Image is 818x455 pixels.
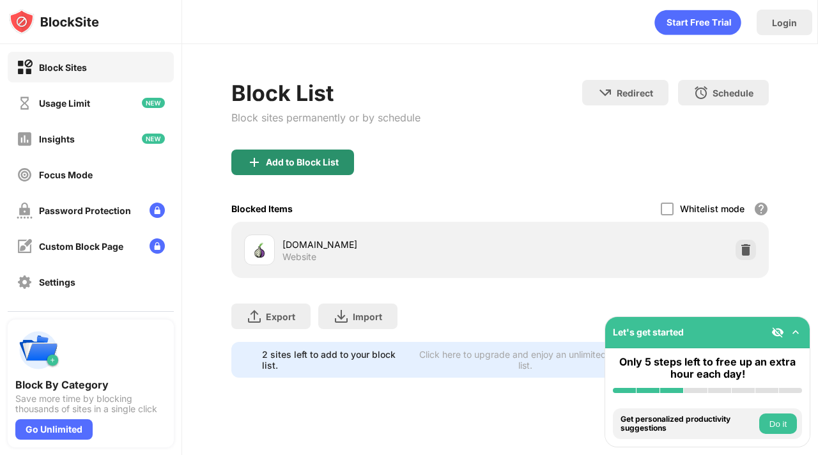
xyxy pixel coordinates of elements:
img: about-off.svg [17,310,33,326]
div: Block sites permanently or by schedule [231,111,421,124]
div: Password Protection [39,205,131,216]
img: block-on.svg [17,59,33,75]
div: Insights [39,134,75,144]
div: Redirect [617,88,653,98]
img: settings-off.svg [17,274,33,290]
div: Go Unlimited [15,419,93,440]
div: Login [772,17,797,28]
div: Blocked Items [231,203,293,214]
div: Block List [231,80,421,106]
img: lock-menu.svg [150,238,165,254]
div: Import [353,311,382,322]
img: time-usage-off.svg [17,95,33,111]
img: lock-menu.svg [150,203,165,218]
div: 2 sites left to add to your block list. [262,349,408,371]
img: password-protection-off.svg [17,203,33,219]
button: Do it [759,413,797,434]
div: Click here to upgrade and enjoy an unlimited block list. [415,349,635,371]
img: focus-off.svg [17,167,33,183]
img: push-categories.svg [15,327,61,373]
img: favicons [252,242,267,258]
div: Add to Block List [266,157,339,167]
div: Block By Category [15,378,166,391]
img: new-icon.svg [142,134,165,144]
div: Settings [39,277,75,288]
div: Save more time by blocking thousands of sites in a single click [15,394,166,414]
div: Export [266,311,295,322]
div: Usage Limit [39,98,90,109]
img: logo-blocksite.svg [9,9,99,35]
img: eye-not-visible.svg [771,326,784,339]
div: Let's get started [613,327,684,337]
img: insights-off.svg [17,131,33,147]
img: new-icon.svg [142,98,165,108]
img: omni-setup-toggle.svg [789,326,802,339]
div: animation [654,10,741,35]
div: [DOMAIN_NAME] [282,238,500,251]
img: customize-block-page-off.svg [17,238,33,254]
div: Schedule [713,88,753,98]
div: Get personalized productivity suggestions [621,415,756,433]
div: Website [282,251,316,263]
div: Custom Block Page [39,241,123,252]
div: Block Sites [39,62,87,73]
div: Only 5 steps left to free up an extra hour each day! [613,356,802,380]
div: Focus Mode [39,169,93,180]
div: Whitelist mode [680,203,745,214]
